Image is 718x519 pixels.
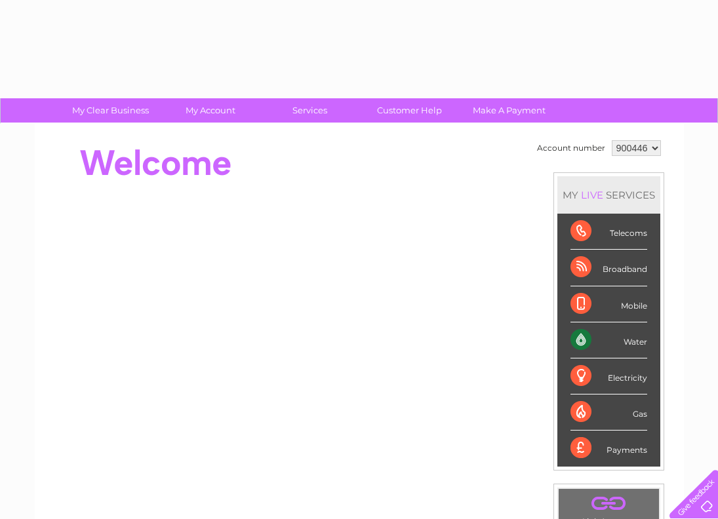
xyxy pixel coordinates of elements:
[534,137,608,159] td: Account number
[156,98,264,123] a: My Account
[455,98,563,123] a: Make A Payment
[570,214,647,250] div: Telecoms
[557,176,660,214] div: MY SERVICES
[570,394,647,431] div: Gas
[570,358,647,394] div: Electricity
[256,98,364,123] a: Services
[570,250,647,286] div: Broadband
[570,322,647,358] div: Water
[355,98,464,123] a: Customer Help
[578,189,606,201] div: LIVE
[570,431,647,466] div: Payments
[562,492,656,515] a: .
[570,286,647,322] div: Mobile
[56,98,165,123] a: My Clear Business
